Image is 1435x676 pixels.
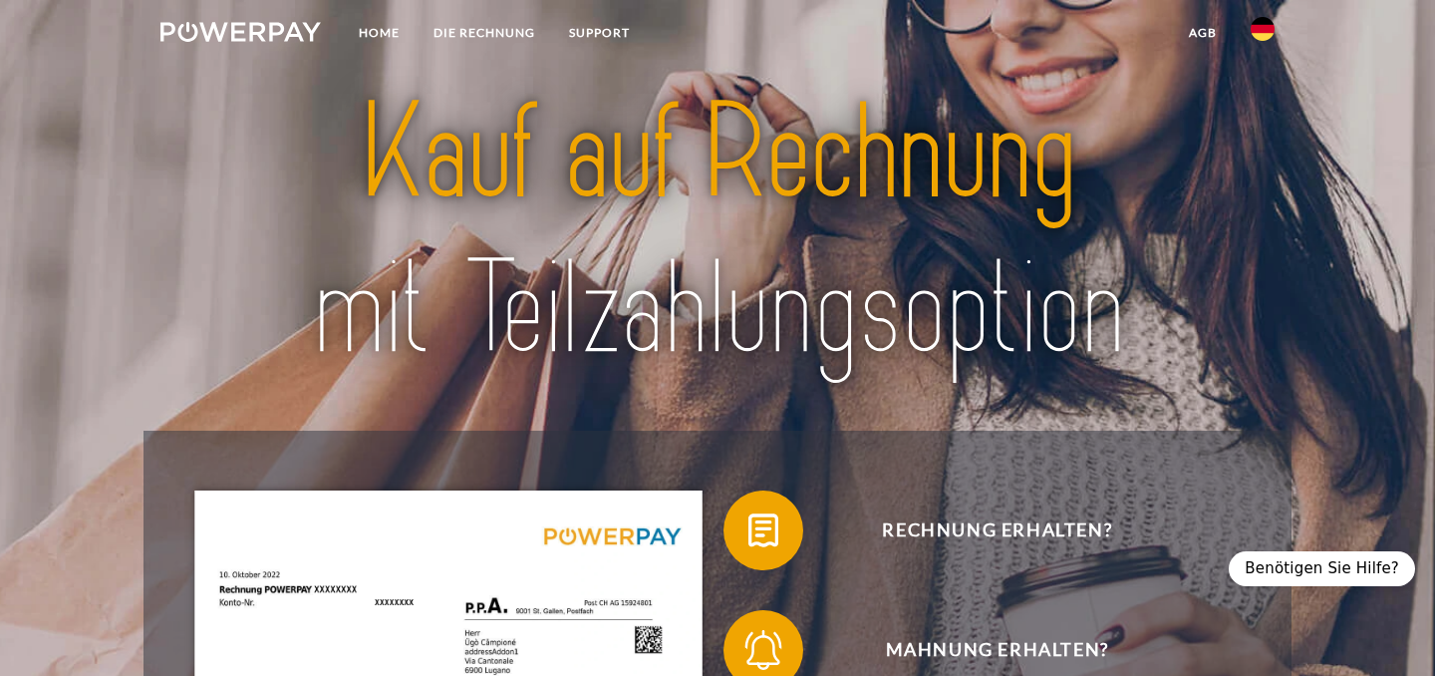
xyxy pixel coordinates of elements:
img: de [1251,17,1275,41]
a: agb [1172,15,1234,51]
a: Home [342,15,417,51]
a: SUPPORT [552,15,647,51]
img: qb_bell.svg [738,625,788,675]
span: Rechnung erhalten? [753,491,1242,570]
img: title-powerpay_de.svg [215,68,1220,395]
button: Rechnung erhalten? [723,491,1242,570]
a: DIE RECHNUNG [417,15,552,51]
img: qb_bill.svg [738,506,788,555]
div: Benötigen Sie Hilfe? [1229,551,1415,586]
img: logo-powerpay-white.svg [160,22,321,42]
